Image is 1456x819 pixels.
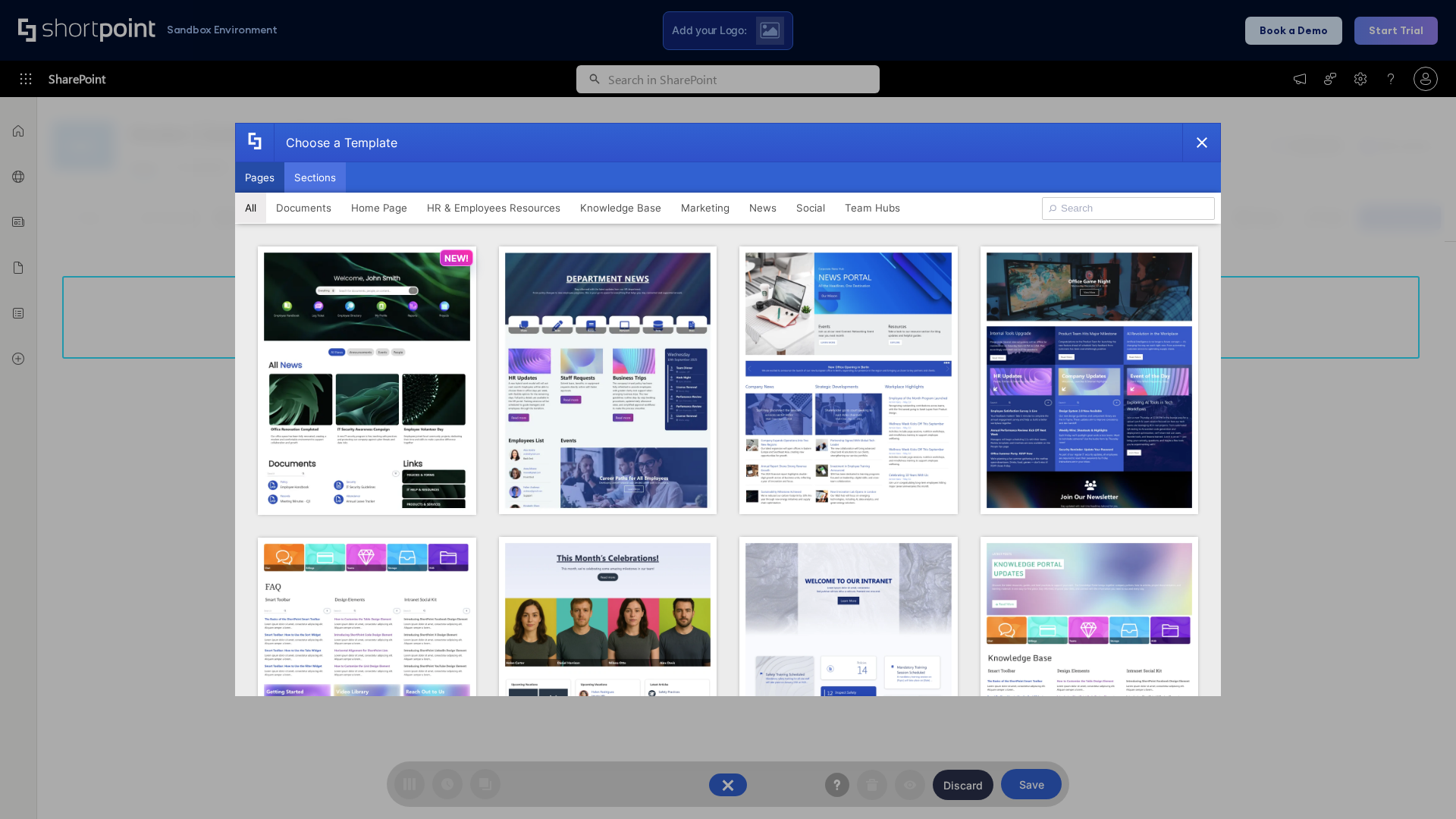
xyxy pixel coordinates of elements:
[786,193,835,223] button: Social
[417,193,570,223] button: HR & Employees Resources
[671,193,739,223] button: Marketing
[235,193,266,223] button: All
[835,193,910,223] button: Team Hubs
[235,123,1221,696] div: template selector
[1380,746,1456,819] iframe: Chat Widget
[341,193,417,223] button: Home Page
[1042,197,1215,220] input: Search
[444,253,469,264] p: NEW!
[274,124,397,162] div: Choose a Template
[284,162,346,193] button: Sections
[235,162,284,193] button: Pages
[739,193,786,223] button: News
[266,193,341,223] button: Documents
[570,193,671,223] button: Knowledge Base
